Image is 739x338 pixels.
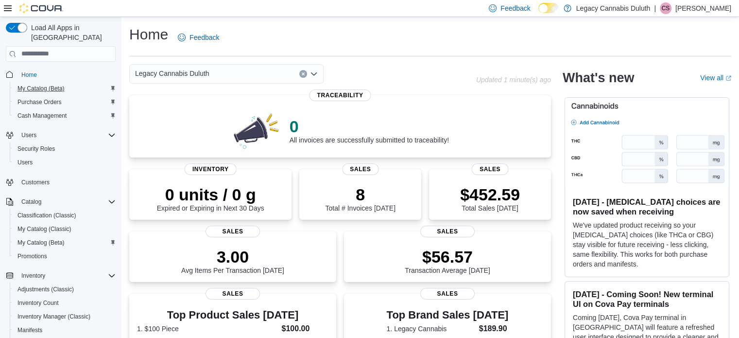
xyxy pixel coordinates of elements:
[19,3,63,13] img: Cova
[14,223,75,235] a: My Catalog (Classic)
[14,157,116,168] span: Users
[460,185,520,204] p: $452.59
[17,196,116,208] span: Catalog
[310,70,318,78] button: Open list of options
[17,313,90,320] span: Inventory Manager (Classic)
[21,198,41,206] span: Catalog
[500,3,530,13] span: Feedback
[479,323,509,335] dd: $189.90
[231,111,282,150] img: 0
[573,197,721,216] h3: [DATE] - [MEDICAL_DATA] choices are now saved when receiving
[17,225,71,233] span: My Catalog (Classic)
[10,142,120,156] button: Security Roles
[14,143,59,155] a: Security Roles
[14,237,116,249] span: My Catalog (Beta)
[17,212,76,219] span: Classification (Classic)
[185,163,237,175] span: Inventory
[10,209,120,222] button: Classification (Classic)
[10,323,120,337] button: Manifests
[17,176,116,188] span: Customers
[10,156,120,169] button: Users
[405,247,490,274] div: Transaction Average [DATE]
[181,247,284,274] div: Avg Items Per Transaction [DATE]
[14,284,78,295] a: Adjustments (Classic)
[17,239,65,247] span: My Catalog (Beta)
[17,85,65,92] span: My Catalog (Beta)
[17,196,45,208] button: Catalog
[14,297,116,309] span: Inventory Count
[206,226,260,237] span: Sales
[129,25,168,44] h1: Home
[460,185,520,212] div: Total Sales [DATE]
[654,2,656,14] p: |
[10,95,120,109] button: Purchase Orders
[157,185,264,204] p: 0 units / 0 g
[576,2,651,14] p: Legacy Cannabis Duluth
[2,269,120,283] button: Inventory
[14,110,116,122] span: Cash Management
[14,250,51,262] a: Promotions
[21,131,36,139] span: Users
[14,210,116,221] span: Classification (Classic)
[17,98,62,106] span: Purchase Orders
[17,69,116,81] span: Home
[281,323,328,335] dd: $100.00
[14,210,80,221] a: Classification (Classic)
[10,82,120,95] button: My Catalog (Beta)
[660,2,671,14] div: Calvin Stuart
[17,129,116,141] span: Users
[189,33,219,42] span: Feedback
[135,68,209,79] span: Legacy Cannabis Duluth
[675,2,731,14] p: [PERSON_NAME]
[700,74,731,82] a: View allExternal link
[14,284,116,295] span: Adjustments (Classic)
[17,285,74,293] span: Adjustments (Classic)
[10,109,120,123] button: Cash Management
[538,13,539,14] span: Dark Mode
[420,226,475,237] span: Sales
[325,185,395,204] p: 8
[725,75,731,81] svg: External link
[405,247,490,267] p: $56.57
[206,288,260,300] span: Sales
[2,128,120,142] button: Users
[14,223,116,235] span: My Catalog (Classic)
[14,237,69,249] a: My Catalog (Beta)
[387,324,475,334] dt: 1. Legacy Cannabis
[10,222,120,236] button: My Catalog (Classic)
[573,220,721,269] p: We've updated product receiving so your [MEDICAL_DATA] choices (like THCa or CBG) stay visible fo...
[2,68,120,82] button: Home
[2,195,120,209] button: Catalog
[662,2,670,14] span: CS
[10,296,120,310] button: Inventory Count
[137,309,328,321] h3: Top Product Sales [DATE]
[472,163,508,175] span: Sales
[387,309,509,321] h3: Top Brand Sales [DATE]
[17,270,116,282] span: Inventory
[14,324,46,336] a: Manifests
[181,247,284,267] p: 3.00
[17,252,47,260] span: Promotions
[17,270,49,282] button: Inventory
[17,299,59,307] span: Inventory Count
[476,76,551,84] p: Updated 1 minute(s) ago
[290,117,449,136] p: 0
[17,145,55,153] span: Security Roles
[538,3,559,13] input: Dark Mode
[14,250,116,262] span: Promotions
[10,283,120,296] button: Adjustments (Classic)
[17,159,33,166] span: Users
[157,185,264,212] div: Expired or Expiring in Next 30 Days
[14,157,36,168] a: Users
[14,96,116,108] span: Purchase Orders
[21,178,50,186] span: Customers
[2,175,120,189] button: Customers
[14,110,70,122] a: Cash Management
[14,96,66,108] a: Purchase Orders
[10,310,120,323] button: Inventory Manager (Classic)
[325,185,395,212] div: Total # Invoices [DATE]
[14,83,116,94] span: My Catalog (Beta)
[309,89,371,101] span: Traceability
[27,23,116,42] span: Load All Apps in [GEOGRAPHIC_DATA]
[290,117,449,144] div: All invoices are successfully submitted to traceability!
